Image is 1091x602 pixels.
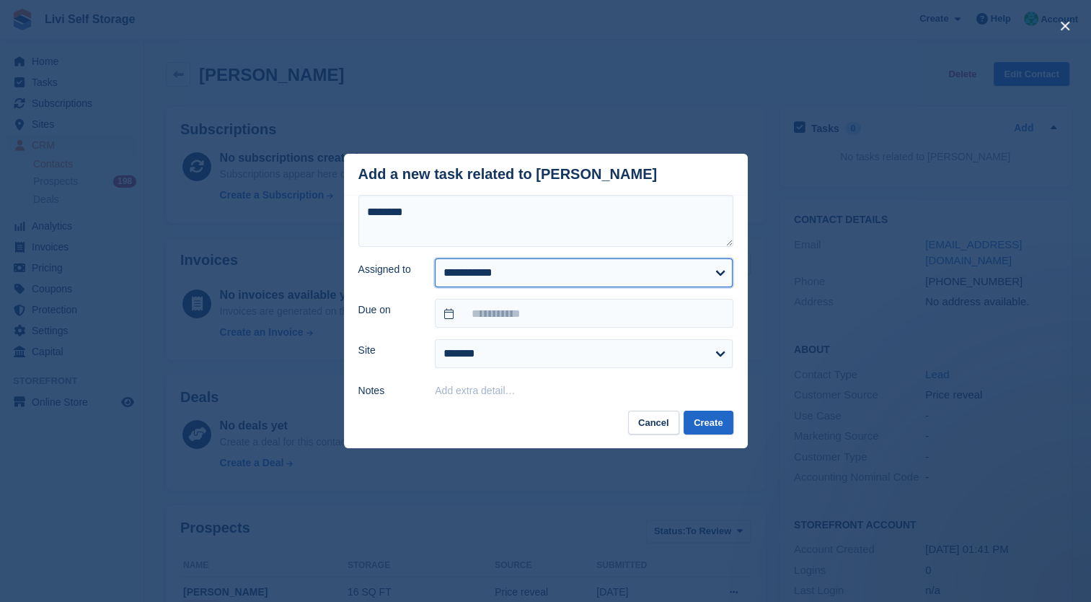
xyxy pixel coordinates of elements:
label: Site [358,343,418,358]
button: Cancel [628,411,679,435]
label: Assigned to [358,262,418,277]
div: Add a new task related to [PERSON_NAME] [358,166,658,183]
label: Due on [358,302,418,318]
button: Create [684,411,733,435]
label: Notes [358,383,418,398]
button: Add extra detail… [435,385,515,396]
button: close [1054,14,1077,38]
